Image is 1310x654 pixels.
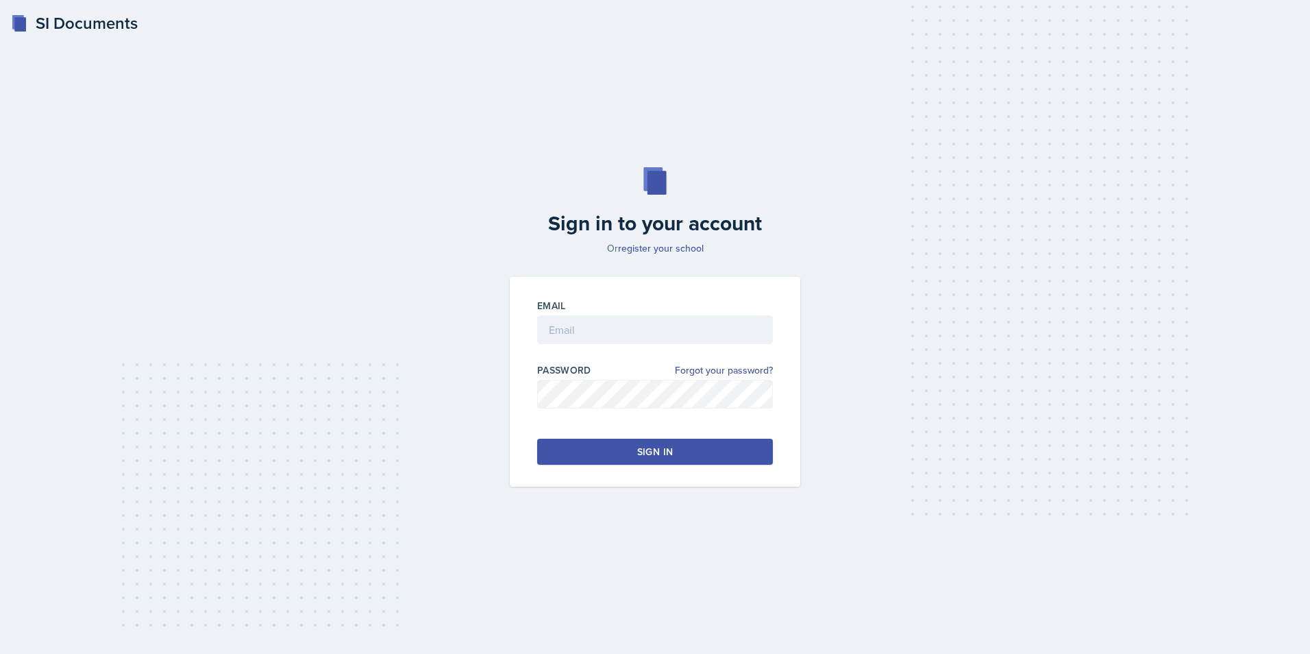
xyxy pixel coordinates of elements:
[502,211,808,236] h2: Sign in to your account
[637,445,673,459] div: Sign in
[537,363,591,377] label: Password
[11,11,138,36] a: SI Documents
[675,363,773,378] a: Forgot your password?
[537,299,566,313] label: Email
[618,241,704,255] a: register your school
[537,315,773,344] input: Email
[537,439,773,465] button: Sign in
[502,241,808,255] p: Or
